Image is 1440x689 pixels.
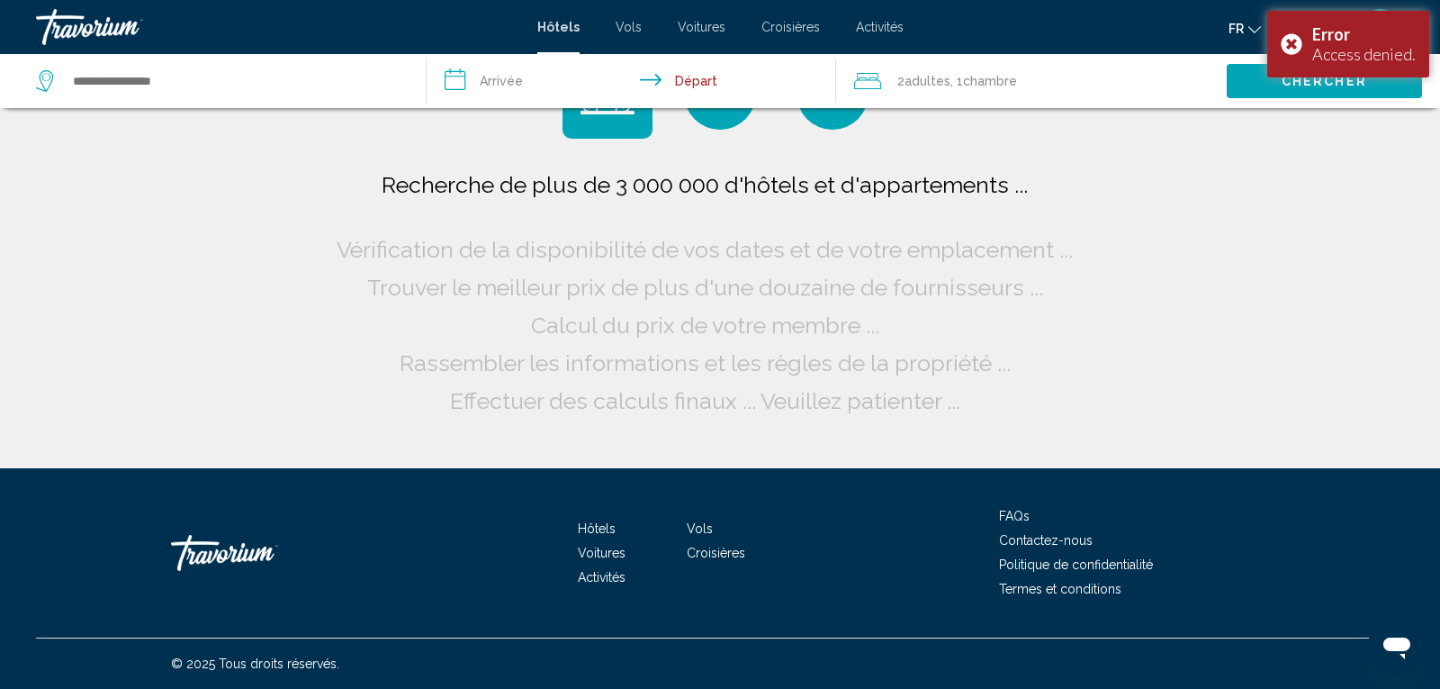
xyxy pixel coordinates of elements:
[450,387,960,414] span: Effectuer des calculs finaux ... Veuillez patienter ...
[578,546,625,560] a: Voitures
[1312,24,1416,44] div: Error
[999,558,1153,572] a: Politique de confidentialité
[578,570,625,585] a: Activités
[171,526,351,580] a: Travorium
[687,521,713,536] a: Vols
[761,20,820,34] a: Croisières
[427,54,835,108] button: Check in and out dates
[578,521,616,536] a: Hôtels
[531,312,879,339] span: Calcul du prix de votre membre ...
[904,74,950,88] span: Adultes
[367,274,1043,301] span: Trouver le meilleur prix de plus d'une douzaine de fournisseurs ...
[999,533,1093,548] a: Contactez-nous
[999,509,1030,523] a: FAQs
[400,349,1011,376] span: Rassembler les informations et les règles de la propriété ...
[337,236,1073,263] span: Vérification de la disponibilité de vos dates et de votre emplacement ...
[836,54,1227,108] button: Travelers: 2 adults, 0 children
[1357,8,1404,46] button: User Menu
[687,546,745,560] a: Croisières
[897,68,950,94] span: 2
[1368,617,1426,675] iframe: Bouton de lancement de la fenêtre de messagerie
[678,20,725,34] a: Voitures
[1227,64,1422,97] button: Chercher
[382,171,1028,198] span: Recherche de plus de 3 000 000 d'hôtels et d'appartements ...
[963,74,1017,88] span: Chambre
[999,582,1121,596] a: Termes et conditions
[616,20,642,34] a: Vols
[950,68,1017,94] span: , 1
[171,657,339,671] span: © 2025 Tous droits réservés.
[1312,44,1416,64] div: Access denied.
[1282,75,1367,89] span: Chercher
[856,20,904,34] a: Activités
[1228,22,1244,36] span: fr
[1228,15,1261,41] button: Change language
[36,9,519,45] a: Travorium
[537,20,580,34] a: Hôtels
